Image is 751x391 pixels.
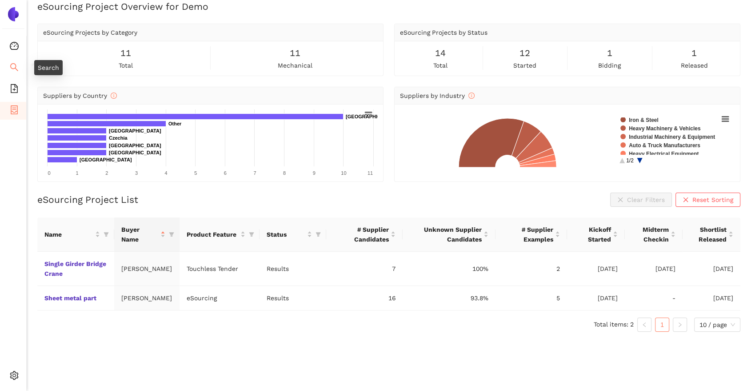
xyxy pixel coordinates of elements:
text: 11 [368,170,373,176]
span: filter [247,228,256,241]
button: left [637,318,651,332]
a: 1 [655,318,669,331]
td: 7 [326,252,403,286]
button: closeReset Sorting [675,193,740,207]
text: [GEOGRAPHIC_DATA] [109,128,161,133]
span: dashboard [10,38,19,56]
span: total [433,60,447,70]
div: Page Size [694,318,740,332]
span: filter [102,228,111,241]
td: [DATE] [625,252,683,286]
span: file-add [10,81,19,99]
td: [DATE] [683,252,740,286]
td: 100% [403,252,495,286]
span: filter [169,232,174,237]
text: 4 [164,170,167,176]
span: filter [316,232,321,237]
text: [GEOGRAPHIC_DATA] [109,143,161,148]
span: info-circle [468,93,475,99]
li: Total items: 2 [594,318,634,332]
text: Iron & Steel [629,117,659,123]
th: this column's title is Name,this column is sortable [37,218,114,252]
span: info-circle [111,93,117,99]
span: mechanical [278,60,312,70]
span: Midterm Checkin [632,225,669,244]
span: Suppliers by Country [43,92,117,99]
td: [DATE] [567,252,625,286]
li: Next Page [673,318,687,332]
span: Kickoff Started [574,225,611,244]
td: [DATE] [683,286,740,310]
th: this column's title is # Supplier Candidates,this column is sortable [326,218,403,252]
li: 1 [655,318,669,332]
th: this column's title is Midterm Checkin,this column is sortable [625,218,683,252]
text: [GEOGRAPHIC_DATA] [109,150,161,155]
span: 12 [519,46,530,60]
span: 14 [435,46,446,60]
text: 1/2 [626,157,634,164]
span: container [10,102,19,120]
th: this column's title is # Supplier Examples,this column is sortable [495,218,567,252]
span: released [681,60,708,70]
h2: eSourcing Project List [37,193,138,206]
span: Reset Sorting [692,195,733,205]
li: Previous Page [637,318,651,332]
td: 93.8% [403,286,495,310]
span: right [677,322,683,327]
button: right [673,318,687,332]
th: this column's title is Kickoff Started,this column is sortable [567,218,625,252]
th: this column's title is Status,this column is sortable [260,218,326,252]
span: eSourcing Projects by Category [43,29,137,36]
td: Results [260,286,326,310]
span: 11 [120,46,131,60]
span: 10 / page [699,318,735,331]
text: Auto & Truck Manufacturers [629,142,700,149]
text: Other [168,121,182,126]
span: filter [167,223,176,246]
span: Name [44,230,93,239]
span: 1 [607,46,612,60]
text: Czechia [109,135,128,141]
text: Heavy Machinery & Vehicles [629,125,701,132]
text: [GEOGRAPHIC_DATA] [80,157,132,162]
span: 11 [290,46,300,60]
td: Touchless Tender [180,252,260,286]
td: eSourcing [180,286,260,310]
img: Logo [6,7,20,21]
button: closeClear Filters [610,193,672,207]
td: 16 [326,286,403,310]
text: 6 [224,170,227,176]
span: 1 [691,46,697,60]
text: Industrial Machinery & Equipment [629,134,715,140]
td: Results [260,252,326,286]
span: Unknown Supplier Candidates [410,225,482,244]
text: 1 [76,170,79,176]
text: 2 [105,170,108,176]
span: close [683,197,689,204]
td: 5 [495,286,567,310]
td: [PERSON_NAME] [114,286,180,310]
th: this column's title is Product Feature,this column is sortable [180,218,260,252]
span: filter [314,228,323,241]
text: 8 [283,170,286,176]
span: search [10,60,19,77]
span: # Supplier Examples [503,225,553,244]
span: Shortlist Released [690,225,727,244]
span: total [119,60,133,70]
text: [GEOGRAPHIC_DATA] [346,114,398,119]
span: left [642,322,647,327]
span: filter [104,232,109,237]
span: bidding [598,60,621,70]
span: started [513,60,536,70]
span: eSourcing Projects by Status [400,29,487,36]
span: Buyer Name [121,225,159,244]
span: filter [249,232,254,237]
th: this column's title is Shortlist Released,this column is sortable [683,218,740,252]
text: Heavy Electrical Equipment [629,151,699,157]
div: Search [34,60,63,75]
text: 0 [48,170,50,176]
th: this column's title is Unknown Supplier Candidates,this column is sortable [403,218,495,252]
td: - [625,286,683,310]
span: # Supplier Candidates [333,225,389,244]
td: 2 [495,252,567,286]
